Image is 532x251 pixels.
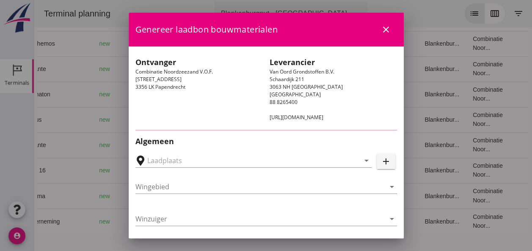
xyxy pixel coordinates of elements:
[318,8,328,19] i: arrow_drop_down
[132,53,266,125] div: Combinatie Noordzeezand V.O.F. [STREET_ADDRESS] 3356 LK Papendrecht
[270,57,397,68] h2: Leverancier
[117,91,123,97] i: directions_boat
[266,53,400,125] div: Van Oord Grondstoffen B.V. Schaardijk 211 3063 NH [GEOGRAPHIC_DATA] [GEOGRAPHIC_DATA] 88 8265400 ...
[384,107,432,132] td: Blankenbur...
[432,56,485,82] td: Combinatie Noor...
[58,82,89,107] td: new
[387,214,397,224] i: arrow_drop_down
[96,39,167,48] div: Vianen
[58,208,89,234] td: new
[117,218,123,224] i: directions_boat
[3,8,83,19] div: Terminal planning
[277,183,320,208] td: Filling sand
[96,65,167,74] div: Lisse (nl)
[320,82,384,107] td: 18
[384,208,432,234] td: Blankenbur...
[58,31,89,56] td: new
[135,212,385,226] input: Winzuiger
[135,180,385,194] input: Wingebied
[189,132,235,158] td: 485
[189,31,235,56] td: 387
[277,56,320,82] td: Filling sand
[277,107,320,132] td: Ontzilt oph.zan...
[189,107,235,132] td: 999
[320,208,384,234] td: 18
[277,132,320,158] td: Filling sand
[189,158,235,183] td: 1298
[387,182,397,192] i: arrow_drop_down
[320,183,384,208] td: 18
[96,166,167,175] div: Gouda
[432,158,485,183] td: Combinatie Noor...
[277,208,320,234] td: Ontzilt oph.zan...
[96,191,167,200] div: Papendrecht
[384,56,432,82] td: Blankenbur...
[96,115,167,124] div: Gouda
[277,82,320,107] td: Ontzilt oph.zan...
[432,132,485,158] td: Combinatie Noor...
[320,107,384,132] td: 18
[384,158,432,183] td: Blankenbur...
[96,141,167,150] div: Maassluis
[384,132,432,158] td: Blankenbur...
[117,41,123,46] i: directions_boat
[96,217,167,226] div: Gouda
[147,154,348,167] input: Laadplaats
[58,183,89,208] td: new
[58,158,89,183] td: new
[480,8,490,19] i: filter_list
[432,183,485,208] td: Combinatie Noor...
[381,156,391,166] i: add
[209,168,215,173] small: m3
[436,8,446,19] i: list
[277,158,320,183] td: Ontzilt oph.zan...
[205,67,212,72] small: m3
[117,117,123,123] i: directions_boat
[205,117,212,123] small: m3
[132,193,138,199] i: directions_boat
[187,8,313,19] div: Blankenburgput - [GEOGRAPHIC_DATA]
[205,143,212,148] small: m3
[209,219,215,224] small: m3
[381,25,391,35] i: close
[58,132,89,158] td: new
[432,82,485,107] td: Combinatie Noor...
[361,156,372,166] i: arrow_drop_down
[205,194,212,199] small: m3
[320,31,384,56] td: 18
[58,56,89,82] td: new
[117,167,123,173] i: directions_boat
[125,142,131,148] i: directions_boat
[189,208,235,234] td: 1231
[189,56,235,82] td: 485
[320,132,384,158] td: 18
[320,158,384,183] td: 18
[123,66,129,72] i: directions_boat
[129,13,404,46] div: Genereer laadbon bouwmaterialen
[432,31,485,56] td: Combinatie Noor...
[384,183,432,208] td: Blankenbur...
[189,82,235,107] td: 673
[135,136,397,147] h2: Algemeen
[432,107,485,132] td: Combinatie Noor...
[189,183,235,208] td: 994
[96,90,167,99] div: Gouda
[205,41,212,46] small: m3
[58,107,89,132] td: new
[135,57,263,68] h2: Ontvanger
[277,31,320,56] td: Filling sand
[384,82,432,107] td: Blankenbur...
[205,92,212,97] small: m3
[432,208,485,234] td: Combinatie Noor...
[384,31,432,56] td: Blankenbur...
[456,8,466,19] i: calendar_view_week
